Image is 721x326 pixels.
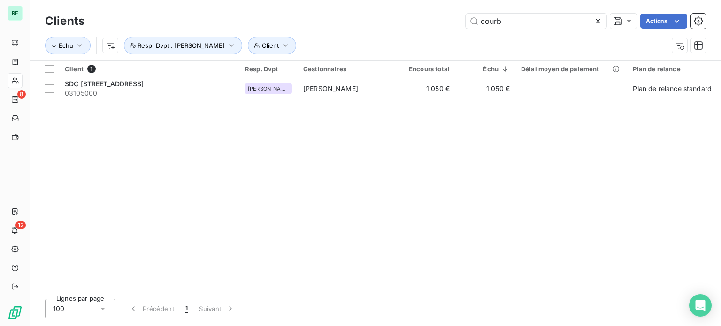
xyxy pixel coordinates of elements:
[65,80,144,88] span: SDC [STREET_ADDRESS]
[65,89,234,98] span: 03105000
[17,90,26,99] span: 8
[87,65,96,73] span: 1
[395,77,455,100] td: 1 050 €
[455,77,515,100] td: 1 050 €
[59,42,73,49] span: Échu
[53,304,64,313] span: 100
[180,299,193,318] button: 1
[461,65,510,73] div: Échu
[248,37,296,54] button: Client
[45,37,91,54] button: Échu
[193,299,241,318] button: Suivant
[521,65,621,73] div: Délai moyen de paiement
[401,65,450,73] div: Encours total
[15,221,26,229] span: 12
[138,42,225,49] span: Resp. Dvpt : [PERSON_NAME]
[65,65,84,73] span: Client
[248,86,289,91] span: [PERSON_NAME]
[123,299,180,318] button: Précédent
[303,65,390,73] div: Gestionnaires
[640,14,687,29] button: Actions
[262,42,279,49] span: Client
[633,65,719,73] div: Plan de relance
[633,84,712,93] div: Plan de relance standard
[185,304,188,313] span: 1
[466,14,606,29] input: Rechercher
[8,6,23,21] div: RE
[303,84,358,92] span: [PERSON_NAME]
[689,294,712,317] div: Open Intercom Messenger
[8,305,23,320] img: Logo LeanPay
[124,37,242,54] button: Resp. Dvpt : [PERSON_NAME]
[245,65,292,73] div: Resp. Dvpt
[45,13,84,30] h3: Clients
